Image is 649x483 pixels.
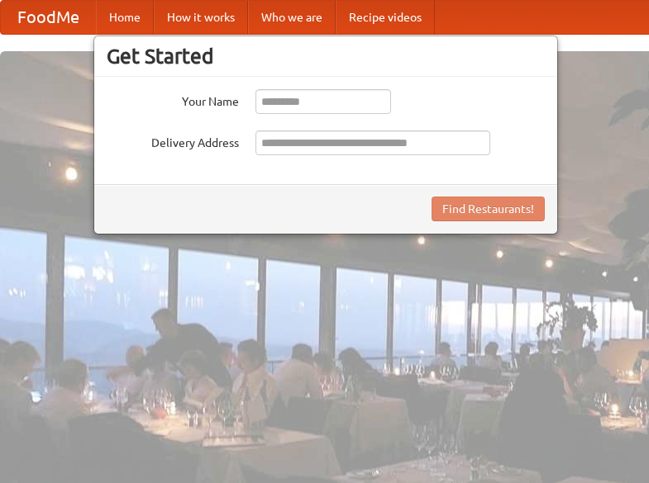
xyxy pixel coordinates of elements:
[248,1,336,34] a: Who we are
[1,1,96,34] a: FoodMe
[107,130,239,151] label: Delivery Address
[96,1,154,34] a: Home
[154,1,248,34] a: How it works
[336,1,435,34] a: Recipe videos
[107,44,545,69] h3: Get Started
[432,197,545,221] button: Find Restaurants!
[107,89,239,110] label: Your Name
